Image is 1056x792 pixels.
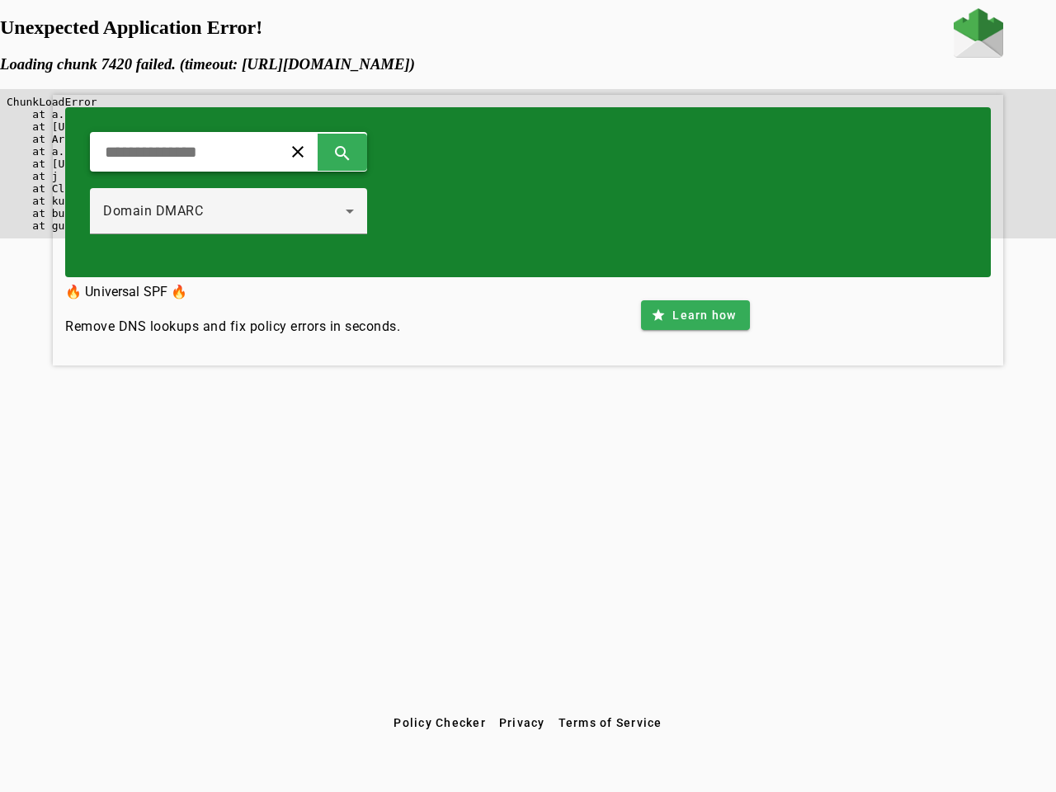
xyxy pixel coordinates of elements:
span: Privacy [499,716,545,729]
button: Learn how [641,300,749,330]
span: Learn how [672,307,736,323]
button: Policy Checker [387,708,493,738]
a: Home [954,8,1003,62]
span: Domain DMARC [103,203,203,219]
button: Privacy [493,708,552,738]
span: Terms of Service [559,716,662,729]
img: Fraudmarc Logo [954,8,1003,58]
button: Terms of Service [552,708,669,738]
h4: Remove DNS lookups and fix policy errors in seconds. [65,317,400,337]
h3: 🔥 Universal SPF 🔥 [65,280,400,304]
span: Policy Checker [394,716,486,729]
